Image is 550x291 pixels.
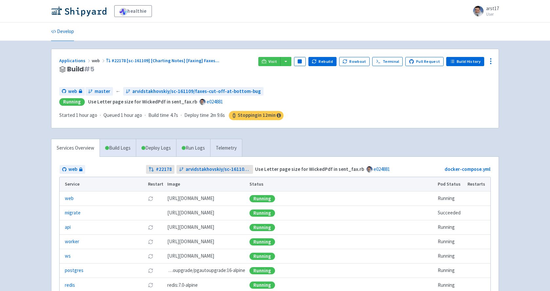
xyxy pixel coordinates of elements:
button: Restart pod [148,282,153,288]
time: 1 hour ago [121,112,142,118]
span: pgautoupgrade/pgautoupgrade:16-alpine [167,267,245,274]
td: Succeeded [436,206,466,220]
a: Services Overview [51,139,100,157]
a: e024881 [207,99,223,105]
span: [DOMAIN_NAME][URL] [167,252,214,260]
th: Restarts [466,177,490,191]
button: Restart pod [148,268,153,273]
div: · · · [59,111,284,120]
strong: Use Letter page size for WickedPdf in sent_fax.rb [255,166,364,172]
td: Running [436,220,466,235]
a: ws [65,252,71,260]
th: Status [247,177,436,191]
th: Restart [146,177,165,191]
a: docker-compose.yml [445,166,490,172]
span: #22178 [sc-161109] [Charting Notes] [Faxing] Faxes ... [112,58,219,64]
span: web [92,58,106,64]
span: 2m 9.6s [210,112,225,119]
div: Running [249,282,275,289]
button: Pause [294,57,306,66]
span: Stopping in 12 min [229,111,284,120]
span: Started [59,112,97,118]
button: Restart pod [148,196,153,201]
a: Build History [446,57,484,66]
a: web [60,165,85,174]
a: Terminal [372,57,403,66]
a: arvidstakhovskiy/sc-161109/faxes-cut-off-at-bottom-bug [123,87,264,96]
span: [DOMAIN_NAME][URL] [167,195,214,202]
a: api [65,224,71,231]
span: Build [67,65,94,73]
div: Running [249,238,275,246]
span: arst17 [486,5,499,11]
a: postgres [65,267,83,274]
span: Build time [148,112,169,119]
span: Queued [103,112,142,118]
span: Visit [268,59,277,64]
div: Running [249,195,275,202]
span: redis:7.0-alpine [167,282,198,289]
td: Running [436,235,466,249]
button: Restart pod [148,239,153,245]
small: User [486,12,499,16]
button: Restart pod [148,225,153,230]
a: Applications [59,58,92,64]
a: #22178 [sc-161109] [Charting Notes] [Faxing] Faxes... [106,58,220,64]
div: Running [249,253,275,260]
a: Pull Request [405,57,444,66]
a: Deploy Logs [136,139,176,157]
a: web [59,87,85,96]
a: redis [65,282,75,289]
span: arvidstakhovskiy/sc-161109/faxes-cut-off-at-bottom-bug [186,166,251,173]
button: Rowboat [339,57,370,66]
span: Deploy time [184,112,209,119]
span: master [95,88,110,95]
th: Pod Status [436,177,466,191]
a: Develop [51,23,74,41]
a: Visit [258,57,281,66]
td: Running [436,249,466,264]
td: Running [436,191,466,206]
a: master [85,87,113,96]
strong: # 22178 [156,166,172,173]
a: migrate [65,209,81,217]
a: Build Logs [100,139,136,157]
a: web [65,195,74,202]
div: Running [249,267,275,274]
button: Restart pod [148,254,153,259]
div: Running [249,224,275,231]
span: web [68,88,77,95]
div: Running [249,209,275,217]
a: Telemetry [210,139,242,157]
a: arst17 User [469,6,499,16]
a: e024881 [374,166,390,172]
span: web [68,166,77,173]
strong: Use Letter page size for WickedPdf in sent_fax.rb [88,99,197,105]
a: #22178 [146,165,174,174]
th: Image [165,177,247,191]
a: arvidstakhovskiy/sc-161109/faxes-cut-off-at-bottom-bug [176,165,253,174]
span: # 5 [84,64,94,74]
span: ← [116,88,120,95]
button: Rebuild [308,57,337,66]
a: worker [65,238,79,246]
div: Running [59,98,85,106]
span: 4.7s [170,112,178,119]
a: Run Logs [176,139,210,157]
span: arvidstakhovskiy/sc-161109/faxes-cut-off-at-bottom-bug [132,88,261,95]
span: [DOMAIN_NAME][URL] [167,224,214,231]
th: Service [60,177,146,191]
img: Shipyard logo [51,6,106,16]
time: 1 hour ago [76,112,97,118]
a: healthie [114,5,152,17]
span: [DOMAIN_NAME][URL] [167,238,214,246]
span: [DOMAIN_NAME][URL] [167,209,214,217]
td: Running [436,264,466,278]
